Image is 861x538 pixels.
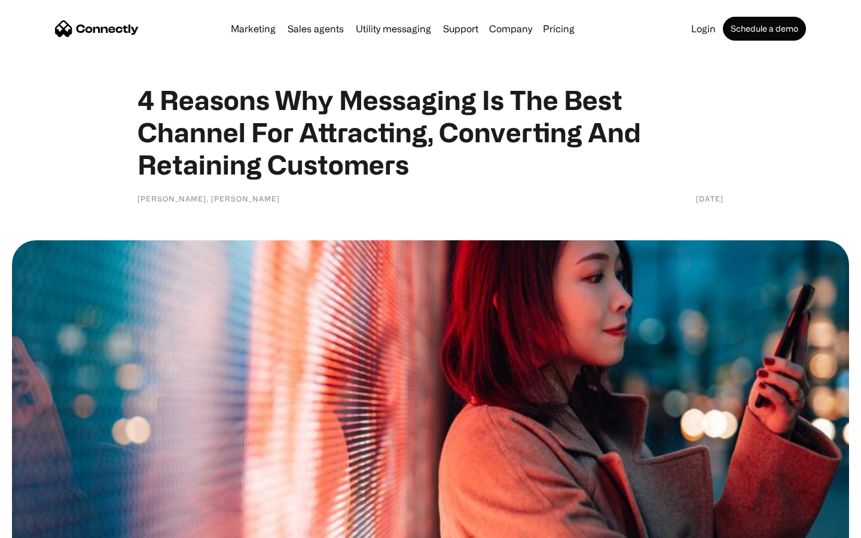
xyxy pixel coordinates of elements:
a: Sales agents [283,24,349,33]
div: [DATE] [696,192,723,204]
ul: Language list [24,517,72,534]
aside: Language selected: English [12,517,72,534]
h1: 4 Reasons Why Messaging Is The Best Channel For Attracting, Converting And Retaining Customers [138,84,723,181]
div: [PERSON_NAME], [PERSON_NAME] [138,192,280,204]
a: Schedule a demo [723,17,806,41]
a: Pricing [538,24,579,33]
a: Marketing [226,24,280,33]
a: Support [438,24,483,33]
div: Company [489,20,532,37]
a: Login [686,24,720,33]
a: Utility messaging [351,24,436,33]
